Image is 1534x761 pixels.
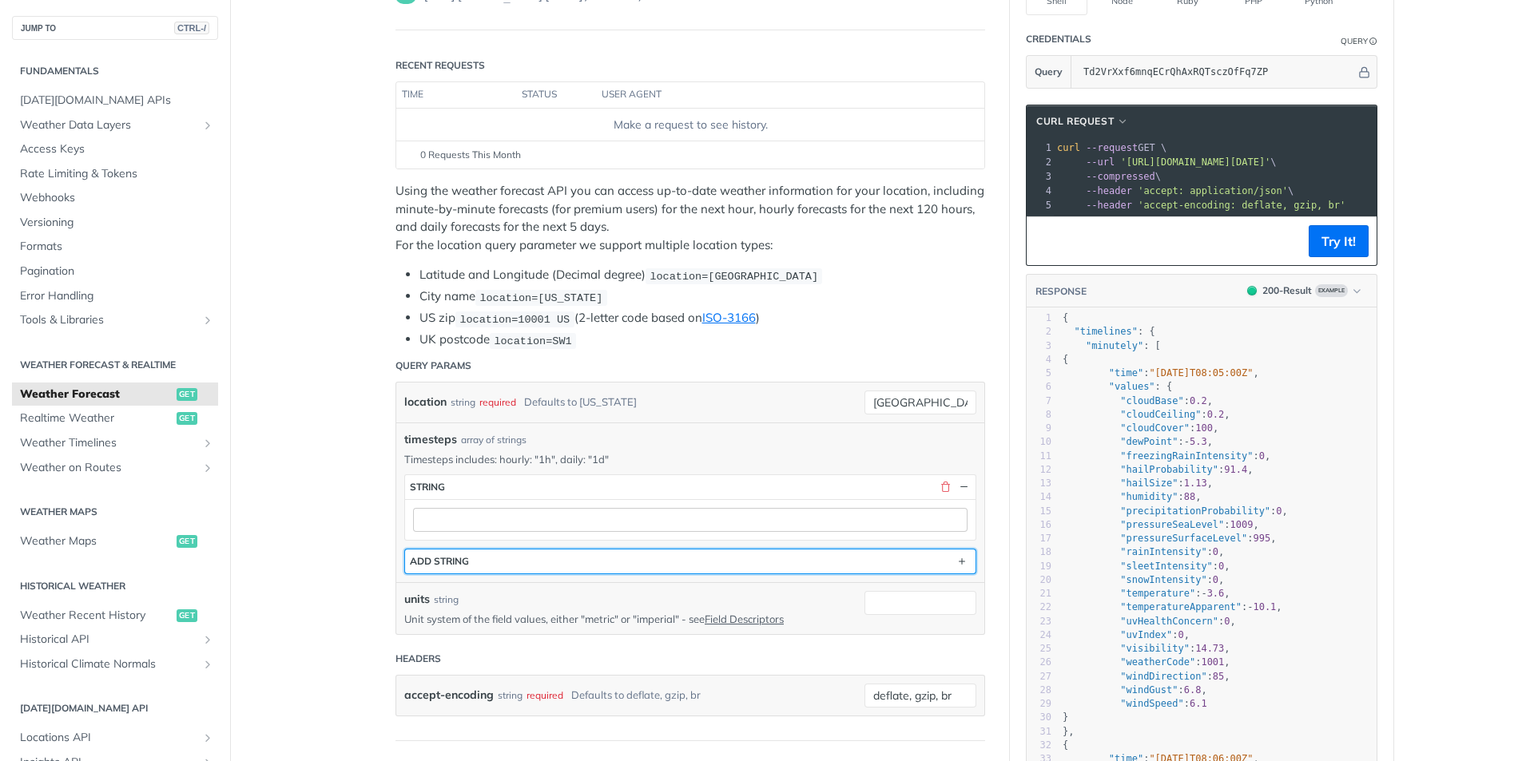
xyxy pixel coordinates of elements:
[1027,325,1051,339] div: 2
[1184,436,1190,447] span: -
[1224,616,1230,627] span: 0
[1063,395,1213,406] span: : ,
[1195,643,1224,654] span: 14.73
[1057,157,1277,168] span: \
[12,308,218,332] a: Tools & LibrariesShow subpages for Tools & Libraries
[1120,436,1178,447] span: "dewPoint"
[1120,478,1178,489] span: "hailSize"
[201,658,214,671] button: Show subpages for Historical Climate Normals
[705,612,784,625] a: Field Descriptors
[1063,491,1202,502] span: : ,
[20,656,197,672] span: Historical Climate Normals
[419,309,985,327] li: US zip (2-letter code based on )
[1063,574,1224,585] span: : ,
[12,604,218,628] a: Weather Recent Historyget
[12,529,218,553] a: Weather Mapsget
[1063,616,1236,627] span: : ,
[479,390,516,414] div: required
[1120,574,1206,585] span: "snowIntensity"
[177,609,197,622] span: get
[1063,519,1259,530] span: : ,
[12,628,218,652] a: Historical APIShow subpages for Historical API
[1063,533,1276,544] span: : ,
[1027,573,1051,587] div: 20
[516,82,596,108] th: status
[419,331,985,349] li: UK postcode
[1063,656,1230,668] span: : ,
[1190,436,1207,447] span: 5.3
[1120,546,1206,557] span: "rainIntensity"
[410,481,445,493] div: string
[419,287,985,306] li: City name
[1276,505,1282,517] span: 0
[1027,642,1051,656] div: 25
[1057,171,1161,182] span: \
[451,390,475,414] div: string
[1027,450,1051,463] div: 11
[1120,698,1183,709] span: "windSpeed"
[1027,435,1051,449] div: 10
[1063,601,1282,612] span: : ,
[395,652,441,666] div: Headers
[1027,628,1051,642] div: 24
[177,535,197,548] span: get
[1063,684,1207,696] span: : ,
[524,390,637,414] div: Defaults to [US_STATE]
[1120,671,1206,682] span: "windDirection"
[1120,561,1213,572] span: "sleetIntensity"
[20,166,214,182] span: Rate Limiting & Tokens
[12,505,218,519] h2: Weather Maps
[12,235,218,259] a: Formats
[1027,560,1051,573] div: 19
[395,359,471,373] div: Query Params
[12,579,218,593] h2: Historical Weather
[201,437,214,450] button: Show subpages for Weather Timelines
[1063,450,1270,462] span: : ,
[1120,491,1178,502] span: "humidity"
[1120,684,1178,696] span: "windGust"
[1213,671,1224,682] span: 85
[1027,725,1051,739] div: 31
[1341,35,1377,47] div: QueryInformation
[1027,518,1051,532] div: 16
[1063,422,1218,434] span: : ,
[1120,616,1218,627] span: "uvHealthConcern"
[1315,284,1348,297] span: Example
[20,190,214,206] span: Webhooks
[1027,587,1051,600] div: 21
[1230,519,1254,530] span: 1009
[201,119,214,132] button: Show subpages for Weather Data Layers
[1356,64,1373,80] button: Hide
[1218,561,1224,572] span: 0
[1190,698,1207,709] span: 6.1
[1063,671,1230,682] span: : ,
[12,431,218,455] a: Weather TimelinesShow subpages for Weather Timelines
[1027,477,1051,490] div: 13
[1213,574,1218,585] span: 0
[1063,367,1259,379] span: : ,
[404,452,976,466] p: Timesteps includes: hourly: "1h", daily: "1d"
[938,480,952,494] button: Delete
[20,215,214,231] span: Versioning
[201,731,214,744] button: Show subpages for Locations API
[20,117,197,133] span: Weather Data Layers
[1026,32,1091,46] div: Credentials
[1239,283,1369,299] button: 200200-ResultExample
[1027,380,1051,394] div: 6
[956,480,971,494] button: Hide
[1120,157,1270,168] span: '[URL][DOMAIN_NAME][DATE]'
[1138,185,1288,196] span: 'accept: application/json'
[1063,588,1230,599] span: : ,
[1027,311,1051,325] div: 1
[1109,367,1143,379] span: "time"
[12,382,218,406] a: Weather Forecastget
[1207,409,1225,420] span: 0.2
[1063,711,1068,723] span: }
[1109,381,1155,392] span: "values"
[1184,491,1195,502] span: 88
[1027,739,1051,752] div: 32
[20,239,214,255] span: Formats
[1086,142,1138,153] span: --request
[1027,169,1054,184] div: 3
[1063,478,1213,489] span: : ,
